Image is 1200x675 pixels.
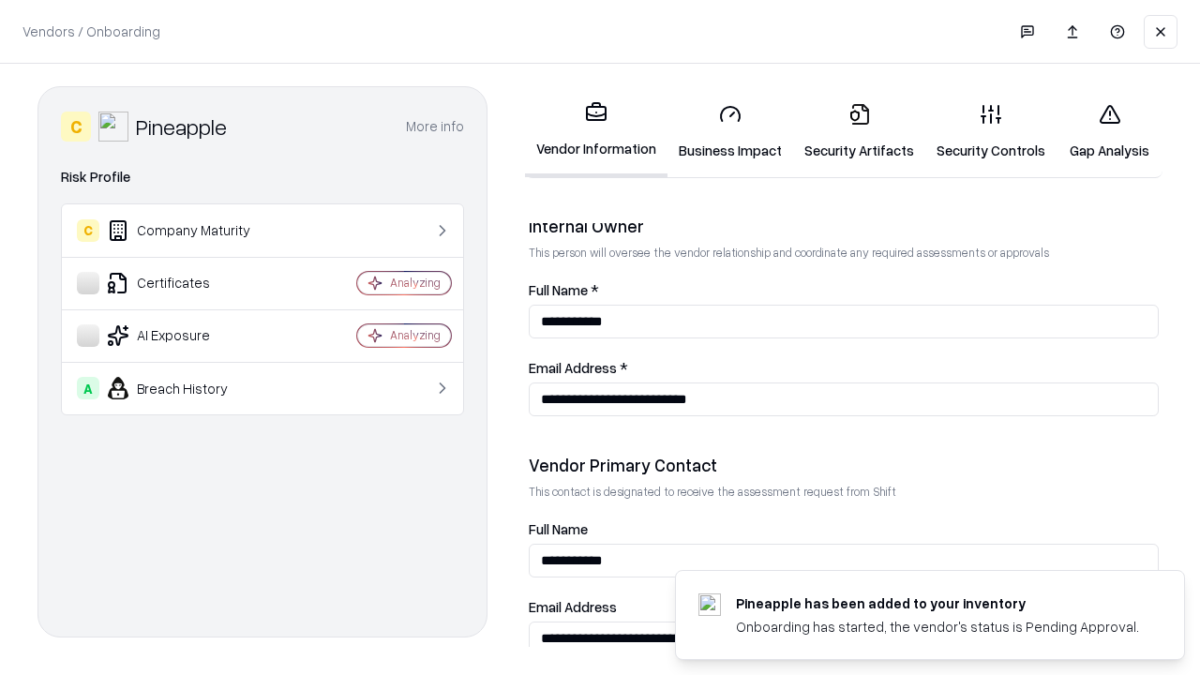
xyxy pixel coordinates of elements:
label: Full Name * [529,283,1159,297]
p: Vendors / Onboarding [22,22,160,41]
div: Breach History [77,377,301,399]
button: More info [406,110,464,143]
p: This person will oversee the vendor relationship and coordinate any required assessments or appro... [529,245,1159,261]
p: This contact is designated to receive the assessment request from Shift [529,484,1159,500]
div: Analyzing [390,327,441,343]
div: C [77,219,99,242]
a: Security Artifacts [793,88,925,175]
img: Pineapple [98,112,128,142]
div: Certificates [77,272,301,294]
label: Full Name [529,522,1159,536]
img: pineappleenergy.com [698,593,721,616]
a: Vendor Information [525,86,667,177]
a: Business Impact [667,88,793,175]
div: A [77,377,99,399]
div: Risk Profile [61,166,464,188]
div: Onboarding has started, the vendor's status is Pending Approval. [736,617,1139,637]
div: Vendor Primary Contact [529,454,1159,476]
a: Gap Analysis [1057,88,1162,175]
div: Pineapple [136,112,227,142]
div: Internal Owner [529,215,1159,237]
label: Email Address [529,600,1159,614]
div: C [61,112,91,142]
div: AI Exposure [77,324,301,347]
label: Email Address * [529,361,1159,375]
div: Pineapple has been added to your inventory [736,593,1139,613]
div: Analyzing [390,275,441,291]
a: Security Controls [925,88,1057,175]
div: Company Maturity [77,219,301,242]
